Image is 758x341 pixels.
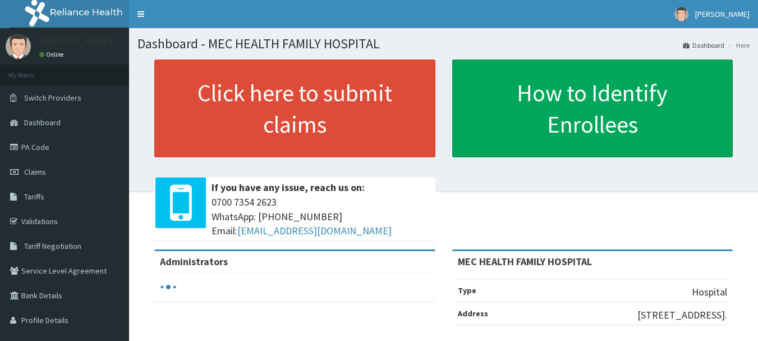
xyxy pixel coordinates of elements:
img: User Image [674,7,688,21]
a: Online [39,51,66,58]
p: Hospital [692,285,727,299]
span: 0700 7354 2623 WhatsApp: [PHONE_NUMBER] Email: [212,195,430,238]
b: Address [458,308,488,319]
li: Here [725,40,750,50]
span: Tariffs [24,192,44,202]
span: Claims [24,167,46,177]
strong: MEC HEALTH FAMILY HOSPITAL [458,255,592,268]
p: [PERSON_NAME] [39,37,113,47]
b: If you have any issue, reach us on: [212,181,365,194]
a: Click here to submit claims [154,60,435,157]
img: User Image [6,34,31,59]
h1: Dashboard - MEC HEALTH FAMILY HOSPITAL [137,37,750,51]
a: [EMAIL_ADDRESS][DOMAIN_NAME] [237,224,392,237]
a: Dashboard [683,40,724,50]
svg: audio-loading [160,279,177,295]
span: Switch Providers [24,93,81,103]
p: [STREET_ADDRESS]. [637,308,727,322]
span: Tariff Negotiation [24,241,81,251]
a: How to Identify Enrollees [452,60,733,157]
b: Administrators [160,255,228,268]
span: Dashboard [24,117,61,128]
b: Type [458,285,476,295]
span: [PERSON_NAME] [695,9,750,19]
